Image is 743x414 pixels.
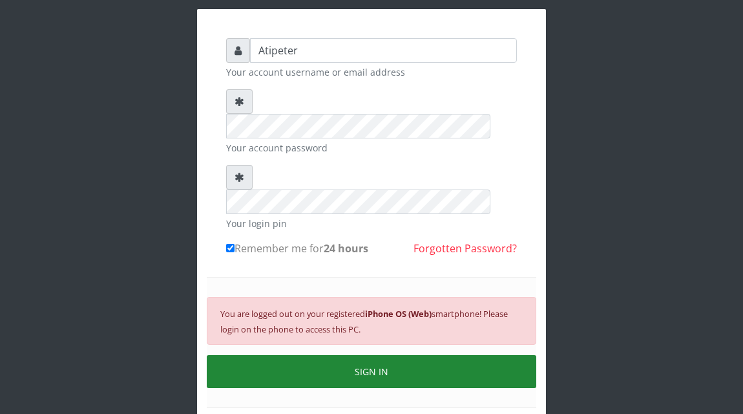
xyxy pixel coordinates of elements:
[207,355,536,388] button: SIGN IN
[226,244,235,252] input: Remember me for24 hours
[250,38,517,63] input: Username or email address
[365,308,432,320] b: iPhone OS (Web)
[226,217,517,230] small: Your login pin
[226,241,368,256] label: Remember me for
[413,241,517,256] a: Forgotten Password?
[226,141,517,155] small: Your account password
[226,65,517,79] small: Your account username or email address
[220,308,508,335] small: You are logged out on your registered smartphone! Please login on the phone to access this PC.
[324,241,368,256] b: 24 hours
